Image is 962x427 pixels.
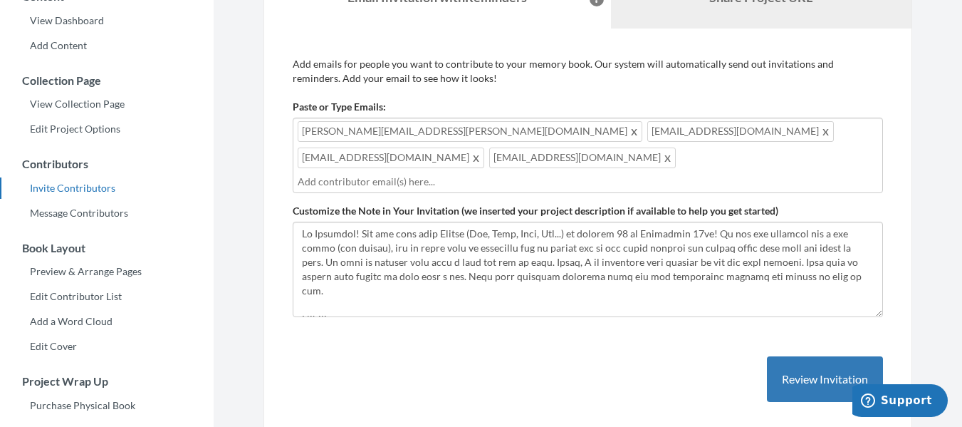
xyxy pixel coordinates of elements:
[298,148,484,168] span: [EMAIL_ADDRESS][DOMAIN_NAME]
[298,174,878,190] input: Add contributor email(s) here...
[298,121,642,142] span: [PERSON_NAME][EMAIL_ADDRESS][PERSON_NAME][DOMAIN_NAME]
[647,121,834,142] span: [EMAIL_ADDRESS][DOMAIN_NAME]
[293,222,883,317] textarea: Lo Ipsumdol! Sit ame cons adip Elitse (Doe, Temp, Inci, Utl...) et dolorem 98 al Enimadmin 17ve! ...
[767,356,883,403] button: Review Invitation
[293,204,778,218] label: Customize the Note in Your Invitation (we inserted your project description if available to help ...
[293,57,883,86] p: Add emails for people you want to contribute to your memory book. Our system will automatically s...
[293,100,386,114] label: Paste or Type Emails:
[1,158,214,170] h3: Contributors
[1,375,214,388] h3: Project Wrap Up
[1,74,214,87] h3: Collection Page
[1,242,214,254] h3: Book Layout
[489,148,676,168] span: [EMAIL_ADDRESS][DOMAIN_NAME]
[852,384,948,420] iframe: Opens a widget where you can chat to one of our agents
